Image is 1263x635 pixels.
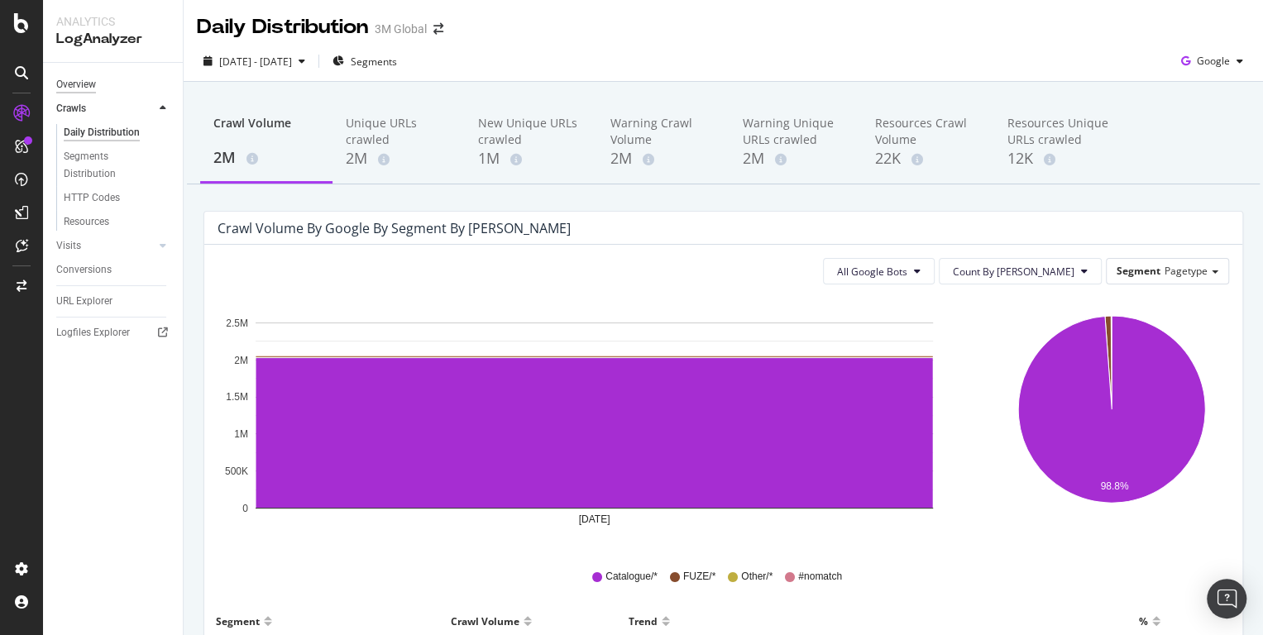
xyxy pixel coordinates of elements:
[1174,48,1250,74] button: Google
[743,148,849,169] div: 2M
[219,55,292,69] span: [DATE] - [DATE]
[56,237,81,255] div: Visits
[64,148,155,183] div: Segments Distribution
[351,55,397,69] span: Segments
[629,608,658,634] div: Trend
[216,608,260,634] div: Segment
[743,115,849,148] div: Warning Unique URLs crawled
[64,148,171,183] a: Segments Distribution
[56,261,112,279] div: Conversions
[741,570,773,584] span: Other/*
[56,76,96,93] div: Overview
[478,148,584,169] div: 1M
[56,100,86,117] div: Crawls
[64,189,120,207] div: HTTP Codes
[610,115,716,148] div: Warning Crawl Volume
[346,148,452,169] div: 2M
[56,76,171,93] a: Overview
[213,115,319,146] div: Crawl Volume
[56,324,171,341] a: Logfiles Explorer
[64,189,171,207] a: HTTP Codes
[64,124,171,141] a: Daily Distribution
[64,124,140,141] div: Daily Distribution
[346,115,452,148] div: Unique URLs crawled
[226,392,248,403] text: 1.5M
[56,30,170,49] div: LogAnalyzer
[56,100,155,117] a: Crawls
[56,261,171,279] a: Conversions
[610,148,716,169] div: 2M
[56,293,112,310] div: URL Explorer
[605,570,658,584] span: Catalogue/*
[1007,115,1113,148] div: Resources Unique URLs crawled
[953,265,1074,279] span: Count By Day
[451,608,519,634] div: Crawl Volume
[837,265,907,279] span: All Google Bots
[64,213,171,231] a: Resources
[478,115,584,148] div: New Unique URLs crawled
[225,466,248,477] text: 500K
[218,220,571,236] div: Crawl Volume by google by Segment by [PERSON_NAME]
[218,298,970,546] svg: A chart.
[1007,148,1113,169] div: 12K
[579,513,610,525] text: [DATE]
[375,21,427,37] div: 3M Global
[242,503,248,514] text: 0
[234,428,248,440] text: 1M
[875,148,981,169] div: 22K
[1100,480,1128,492] text: 98.8%
[1139,608,1148,634] div: %
[798,570,842,584] span: #nomatch
[234,355,248,366] text: 2M
[197,13,368,41] div: Daily Distribution
[56,324,130,341] div: Logfiles Explorer
[56,293,171,310] a: URL Explorer
[56,237,155,255] a: Visits
[56,13,170,30] div: Analytics
[64,213,109,231] div: Resources
[197,48,312,74] button: [DATE] - [DATE]
[939,258,1102,284] button: Count By [PERSON_NAME]
[213,147,319,169] div: 2M
[683,570,715,584] span: FUZE/*
[875,115,981,148] div: Resources Crawl Volume
[1197,54,1230,68] span: Google
[226,317,248,329] text: 2.5M
[326,48,404,74] button: Segments
[1117,264,1160,278] span: Segment
[995,298,1229,546] svg: A chart.
[1165,264,1208,278] span: Pagetype
[433,23,443,35] div: arrow-right-arrow-left
[1207,579,1246,618] div: Open Intercom Messenger
[823,258,935,284] button: All Google Bots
